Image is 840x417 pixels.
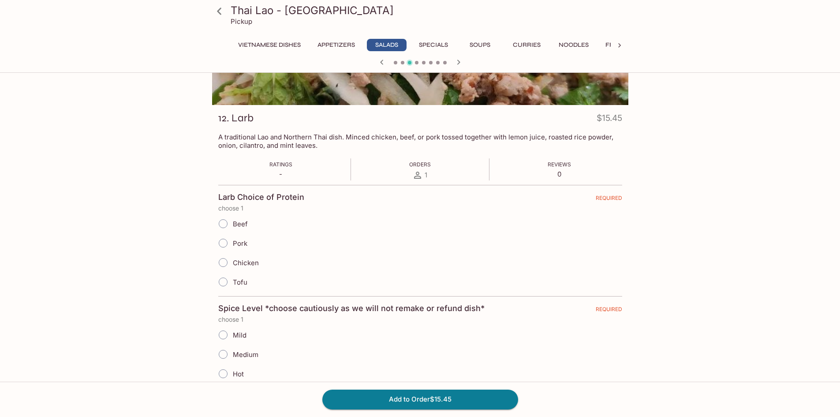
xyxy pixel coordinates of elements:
span: Medium [233,350,258,359]
button: Salads [367,39,407,51]
h4: $15.45 [597,111,622,128]
span: 1 [425,171,427,179]
h3: 12. Larb [218,111,254,125]
h4: Spice Level *choose cautiously as we will not remake or refund dish* [218,304,485,313]
span: REQUIRED [596,195,622,205]
button: Soups [460,39,500,51]
p: - [269,170,292,178]
span: Mild [233,331,246,339]
button: Fried Rice [601,39,645,51]
span: Ratings [269,161,292,168]
button: Specials [414,39,453,51]
span: Pork [233,239,247,248]
button: Curries [507,39,547,51]
p: 0 [548,170,571,178]
p: choose 1 [218,316,622,323]
span: Hot [233,370,244,378]
button: Noodles [554,39,594,51]
p: choose 1 [218,205,622,212]
h4: Larb Choice of Protein [218,192,304,202]
button: Add to Order$15.45 [322,390,518,409]
span: Chicken [233,259,259,267]
span: Tofu [233,278,247,286]
button: Vietnamese Dishes [233,39,306,51]
button: Appetizers [313,39,360,51]
p: A traditional Lao and Northern Thai dish. Minced chicken, beef, or pork tossed together with lemo... [218,133,622,150]
span: Reviews [548,161,571,168]
span: Orders [409,161,431,168]
h3: Thai Lao - [GEOGRAPHIC_DATA] [231,4,625,17]
p: Pickup [231,17,252,26]
span: Beef [233,220,248,228]
span: REQUIRED [596,306,622,316]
